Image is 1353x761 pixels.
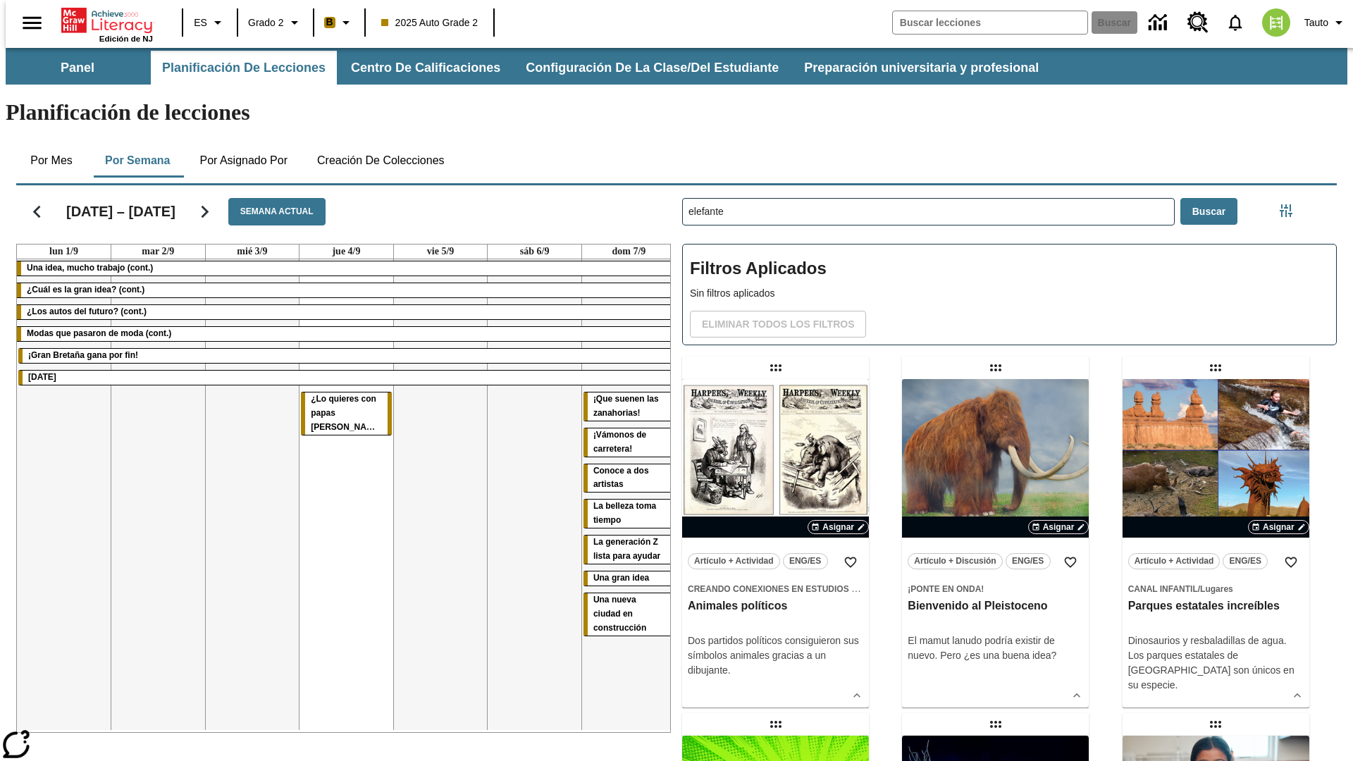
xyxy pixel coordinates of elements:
[593,466,649,490] span: Conoce a dos artistas
[7,51,148,85] button: Panel
[1254,4,1299,41] button: Escoja un nuevo avatar
[583,428,674,457] div: ¡Vámonos de carretera!
[908,633,1083,663] div: El mamut lanudo podría existir de nuevo. Pero ¿es una buena idea?
[1128,553,1221,569] button: Artículo + Actividad
[610,245,649,259] a: 7 de septiembre de 2025
[47,245,81,259] a: 1 de septiembre de 2025
[6,48,1347,85] div: Subbarra de navegación
[1066,685,1087,706] button: Ver más
[688,581,863,596] span: Tema: Creando conexiones en Estudios Sociales/Historia de Estados Unidos I
[1223,553,1268,569] button: ENG/ES
[1217,4,1254,41] a: Notificaciones
[838,550,863,575] button: Añadir a mis Favoritas
[694,554,774,569] span: Artículo + Actividad
[1262,8,1290,37] img: avatar image
[688,633,863,678] div: Dos partidos políticos consiguieron sus símbolos animales gracias a un dibujante.
[66,203,175,220] h2: [DATE] – [DATE]
[765,357,787,379] div: Lección arrastrable: Animales políticos
[6,99,1347,125] h1: Planificación de lecciones
[688,553,780,569] button: Artículo + Actividad
[1204,357,1227,379] div: Lección arrastrable: Parques estatales increíbles
[1198,584,1200,594] span: /
[6,51,1051,85] div: Subbarra de navegación
[583,593,674,636] div: Una nueva ciudad en construcción
[1263,521,1295,533] span: Asignar
[908,584,984,594] span: ¡Ponte en onda!
[1043,521,1075,533] span: Asignar
[593,537,660,561] span: La generación Z lista para ayudar
[1128,581,1304,596] span: Tema: Canal Infantil/Lugares
[808,520,869,534] button: Asignar Elegir fechas
[1180,198,1237,225] button: Buscar
[381,16,478,30] span: 2025 Auto Grade 2
[99,35,153,43] span: Edición de NJ
[1272,197,1300,225] button: Menú lateral de filtros
[424,245,457,259] a: 5 de septiembre de 2025
[1230,554,1261,569] span: ENG/ES
[1204,713,1227,736] div: Lección arrastrable: La dulce historia de las galletas
[326,13,333,31] span: B
[1128,584,1198,594] span: Canal Infantil
[61,5,153,43] div: Portada
[1123,379,1309,707] div: lesson details
[682,379,869,707] div: lesson details
[1006,553,1051,569] button: ENG/ES
[17,283,676,297] div: ¿Cuál es la gran idea? (cont.)
[793,51,1050,85] button: Preparación universitaria y profesional
[1028,520,1089,534] button: Asignar Elegir fechas
[583,536,674,564] div: La generación Z lista para ayudar
[1200,584,1233,594] span: Lugares
[94,144,181,178] button: Por semana
[1128,599,1304,614] h3: Parques estatales increíbles
[688,599,863,614] h3: Animales políticos
[1248,520,1309,534] button: Asignar Elegir fechas
[234,245,270,259] a: 3 de septiembre de 2025
[61,6,153,35] a: Portada
[1304,16,1328,30] span: Tauto
[583,464,674,493] div: Conoce a dos artistas
[194,16,207,30] span: ES
[914,554,996,569] span: Artículo + Discusión
[27,307,147,316] span: ¿Los autos del futuro? (cont.)
[822,521,854,533] span: Asignar
[188,144,299,178] button: Por asignado por
[1058,550,1083,575] button: Añadir a mis Favoritas
[789,554,821,569] span: ENG/ES
[593,501,656,525] span: La belleza toma tiempo
[908,599,1083,614] h3: Bienvenido al Pleistoceno
[139,245,177,259] a: 2 de septiembre de 2025
[517,245,552,259] a: 6 de septiembre de 2025
[908,553,1002,569] button: Artículo + Discusión
[593,595,646,633] span: Una nueva ciudad en construcción
[1278,550,1304,575] button: Añadir a mis Favoritas
[583,571,674,586] div: Una gran idea
[893,11,1087,34] input: Buscar campo
[27,263,153,273] span: Una idea, mucho trabajo (cont.)
[228,198,326,225] button: Semana actual
[17,327,676,341] div: Modas que pasaron de moda (cont.)
[311,394,387,432] span: ¿Lo quieres con papas fritas?
[18,371,674,385] div: Día del Trabajo
[783,553,828,569] button: ENG/ES
[1140,4,1179,42] a: Centro de información
[151,51,337,85] button: Planificación de lecciones
[16,144,87,178] button: Por mes
[187,194,223,230] button: Seguir
[301,392,392,435] div: ¿Lo quieres con papas fritas?
[28,350,138,360] span: ¡Gran Bretaña gana por fin!
[683,199,1174,225] input: Buscar lecciones
[688,584,894,594] span: Creando conexiones en Estudios Sociales
[1128,633,1304,693] div: Dinosaurios y resbaladillas de agua. Los parques estatales de [GEOGRAPHIC_DATA] son únicos en su ...
[18,349,674,363] div: ¡Gran Bretaña gana por fin!
[1012,554,1044,569] span: ENG/ES
[306,144,456,178] button: Creación de colecciones
[27,285,144,295] span: ¿Cuál es la gran idea? (cont.)
[902,379,1089,707] div: lesson details
[1179,4,1217,42] a: Centro de recursos, Se abrirá en una pestaña nueva.
[248,16,284,30] span: Grado 2
[583,392,674,421] div: ¡Que suenen las zanahorias!
[27,328,171,338] span: Modas que pasaron de moda (cont.)
[319,10,360,35] button: Boost El color de la clase es anaranjado claro. Cambiar el color de la clase.
[340,51,512,85] button: Centro de calificaciones
[690,286,1329,301] p: Sin filtros aplicados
